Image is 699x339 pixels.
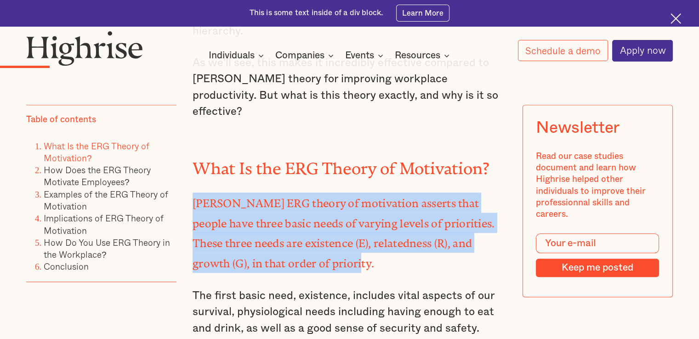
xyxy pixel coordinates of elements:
a: Learn More [396,5,450,21]
div: Companies [275,50,336,61]
p: The first basic need, existence, includes vital aspects of our survival, physiological needs incl... [193,288,506,337]
a: Implications of ERG Theory of Motivation [44,211,164,237]
a: Conclusion [44,260,89,273]
div: Events [345,50,386,61]
a: Examples of the ERG Theory of Motivation [44,187,168,212]
div: Companies [275,50,324,61]
div: Read our case studies document and learn how Highrise helped other individuals to improve their p... [536,151,659,220]
div: Resources [395,50,440,61]
div: Individuals [209,50,255,61]
div: Table of contents [26,114,96,125]
div: This is some text inside of a div block. [250,8,383,18]
h2: What Is the ERG Theory of Motivation? [193,155,506,174]
div: Events [345,50,374,61]
img: Cross icon [671,13,681,24]
div: Individuals [209,50,267,61]
strong: [PERSON_NAME] ERG theory of motivation asserts that people have three basic needs of varying leve... [193,197,495,264]
a: Apply now [612,40,673,62]
p: As we'll see, this makes it incredibly effective compared to [PERSON_NAME] theory for improving w... [193,55,506,121]
a: How Do You Use ERG Theory in the Workplace? [44,236,170,261]
input: Your e-mail [536,233,659,253]
a: How Does the ERG Theory Motivate Employees? [44,163,151,188]
a: Schedule a demo [518,40,608,61]
div: Resources [395,50,452,61]
div: Newsletter [536,119,619,137]
form: Modal Form [536,233,659,277]
img: Highrise logo [26,31,143,66]
a: What Is the ERG Theory of Motivation? [44,139,149,164]
input: Keep me posted [536,258,659,277]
